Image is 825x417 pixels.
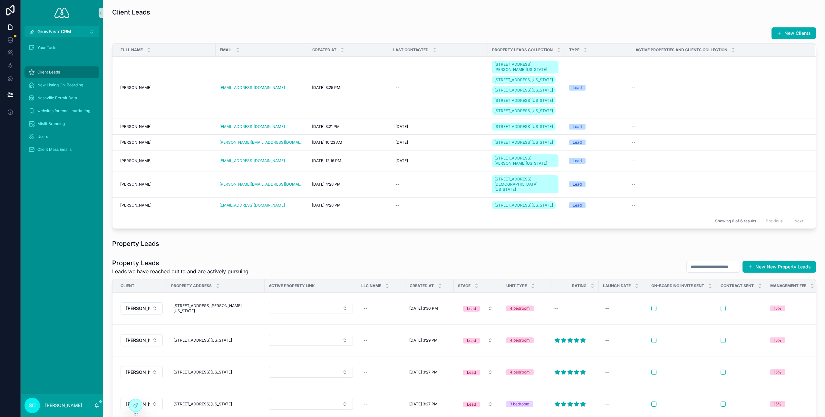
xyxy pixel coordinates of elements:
[24,42,99,53] a: Your Tasks
[510,337,530,343] div: 4 bedroom
[409,338,450,343] a: [DATE] 3:29 PM
[268,303,353,314] a: Select Button
[492,123,556,131] a: [STREET_ADDRESS][US_STATE]
[632,182,807,187] a: --
[603,367,643,377] a: --
[393,121,484,132] a: [DATE]
[37,45,57,50] span: Your Tasks
[21,37,103,164] div: scrollable content
[409,338,438,343] span: [DATE] 3:29 PM
[554,306,595,311] a: --
[573,202,582,208] div: Lead
[409,370,450,375] a: [DATE] 3:27 PM
[603,303,643,314] a: --
[112,258,248,267] h1: Property Leads
[494,108,553,113] span: [STREET_ADDRESS][US_STATE]
[458,366,498,378] a: Select Button
[312,203,341,208] span: [DATE] 4:28 PM
[120,158,151,163] span: [PERSON_NAME]
[569,181,627,187] a: Lead
[458,283,471,288] span: Stage
[120,334,163,347] a: Select Button
[458,398,498,410] button: Select Button
[364,338,367,343] div: --
[268,366,353,378] a: Select Button
[312,85,385,90] a: [DATE] 3:25 PM
[361,283,381,288] span: LLC Name
[120,398,163,411] a: Select Button
[269,367,353,378] button: Select Button
[742,261,816,273] button: New New Property Leads
[506,401,547,407] a: 3 bedroom
[364,306,367,311] div: --
[173,303,258,314] span: [STREET_ADDRESS][PERSON_NAME][US_STATE]
[37,28,71,35] span: GrowFastr CRM
[219,182,304,187] a: [PERSON_NAME][EMAIL_ADDRESS][DOMAIN_NAME]
[573,140,582,145] div: Lead
[45,402,82,409] p: [PERSON_NAME]
[510,305,530,311] div: 4 bedroom
[605,306,609,311] div: --
[569,85,627,91] a: Lead
[269,399,353,410] button: Select Button
[492,154,558,167] a: [STREET_ADDRESS][PERSON_NAME][US_STATE]
[120,158,212,163] a: [PERSON_NAME]
[120,124,212,129] a: [PERSON_NAME]
[393,137,484,148] a: [DATE]
[24,144,99,155] a: Client Mass Emails
[492,61,558,73] a: [STREET_ADDRESS][PERSON_NAME][US_STATE]
[121,334,163,346] button: Select Button
[112,267,248,275] span: Leads we have reached out to and are actively pursuing
[605,370,609,375] div: --
[569,140,627,145] a: Lead
[171,367,261,377] a: [STREET_ADDRESS][US_STATE]
[312,182,341,187] span: [DATE] 4:28 PM
[632,85,636,90] span: --
[492,59,561,116] a: [STREET_ADDRESS][PERSON_NAME][US_STATE][STREET_ADDRESS][US_STATE][STREET_ADDRESS][US_STATE][STREE...
[312,124,385,129] a: [DATE] 3:21 PM
[467,306,476,312] div: Lead
[395,203,399,208] div: --
[492,76,556,84] a: [STREET_ADDRESS][US_STATE]
[492,137,561,148] a: [STREET_ADDRESS][US_STATE]
[632,140,636,145] span: --
[219,85,285,90] a: [EMAIL_ADDRESS][DOMAIN_NAME]
[24,26,99,37] button: Select Button
[492,97,556,104] a: [STREET_ADDRESS][US_STATE]
[458,335,498,346] button: Select Button
[492,107,556,115] a: [STREET_ADDRESS][US_STATE]
[492,121,561,132] a: [STREET_ADDRESS][US_STATE]
[126,337,150,344] span: [PERSON_NAME]
[29,402,36,409] span: SC
[494,177,556,192] span: [STREET_ADDRESS][DEMOGRAPHIC_DATA][US_STATE]
[494,124,553,129] span: [STREET_ADDRESS][US_STATE]
[603,399,643,409] a: --
[312,182,385,187] a: [DATE] 4:28 PM
[121,283,134,288] span: Client
[774,337,781,343] div: 15%
[393,179,484,189] a: --
[312,158,385,163] a: [DATE] 12:16 PM
[774,401,781,407] div: 15%
[494,62,556,72] span: [STREET_ADDRESS][PERSON_NAME][US_STATE]
[605,338,609,343] div: --
[126,369,150,375] span: [PERSON_NAME]
[269,335,353,346] button: Select Button
[632,140,807,145] a: --
[269,283,315,288] span: Active Property Link
[772,27,816,39] a: New Clients
[393,200,484,210] a: --
[24,131,99,142] a: Users
[37,70,60,75] span: Client Leads
[467,402,476,407] div: Lead
[603,335,643,345] a: --
[492,200,561,210] a: [STREET_ADDRESS][US_STATE]
[120,124,151,129] span: [PERSON_NAME]
[24,79,99,91] a: New Listing On-Boarding
[572,283,587,288] span: Rating
[120,366,163,379] a: Select Button
[219,140,304,145] a: [PERSON_NAME][EMAIL_ADDRESS][DOMAIN_NAME]
[605,402,609,407] div: --
[632,203,636,208] span: --
[554,306,558,311] span: --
